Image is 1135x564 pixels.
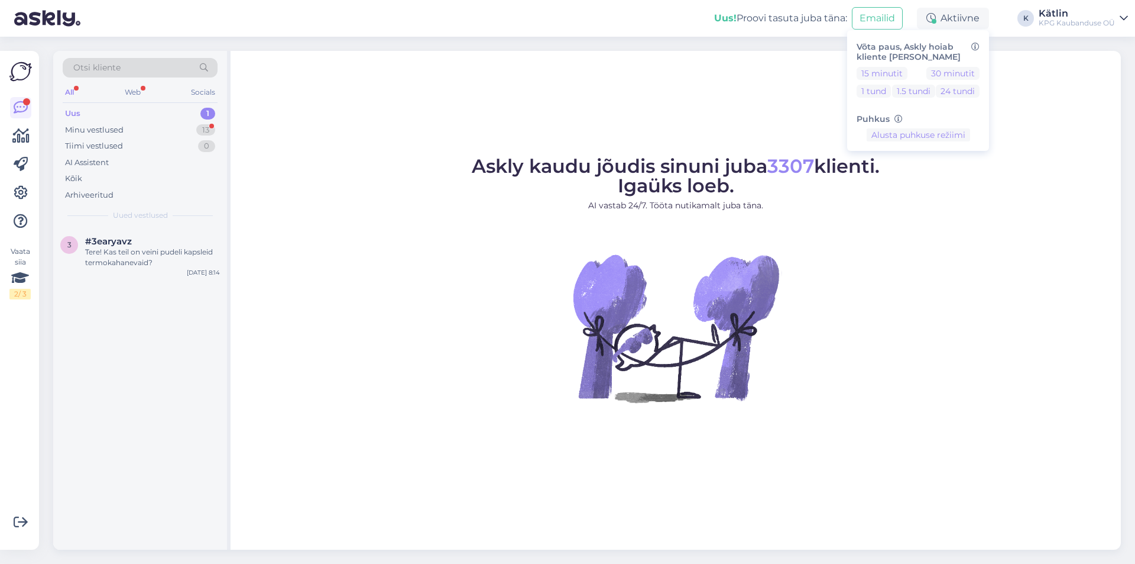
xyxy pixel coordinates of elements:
[917,8,989,29] div: Aktiivne
[65,189,113,201] div: Arhiveeritud
[857,85,891,98] button: 1 tund
[9,60,32,83] img: Askly Logo
[73,62,121,74] span: Otsi kliente
[196,124,215,136] div: 13
[9,289,31,299] div: 2 / 3
[67,240,72,249] span: 3
[857,114,980,124] h6: Puhkus
[1039,18,1115,28] div: KPG Kaubanduse OÜ
[1039,9,1115,18] div: Kätlin
[1039,9,1128,28] a: KätlinKPG Kaubanduse OÜ
[65,108,80,120] div: Uus
[122,85,143,100] div: Web
[472,199,880,212] p: AI vastab 24/7. Tööta nutikamalt juba täna.
[926,67,980,80] button: 30 minutit
[472,154,880,197] span: Askly kaudu jõudis sinuni juba klienti. Igaüks loeb.
[714,12,737,24] b: Uus!
[892,85,935,98] button: 1.5 tundi
[767,154,814,178] span: 3307
[65,157,109,169] div: AI Assistent
[936,85,980,98] button: 24 tundi
[189,85,218,100] div: Socials
[63,85,76,100] div: All
[65,140,123,152] div: Tiimi vestlused
[198,140,215,152] div: 0
[65,124,124,136] div: Minu vestlused
[85,236,132,247] span: #3earyavz
[1017,10,1034,27] div: K
[85,247,220,268] div: Tere! Kas teil on veini pudeli kapsleid termokahanevaid?
[852,7,903,30] button: Emailid
[867,128,970,141] button: Alusta puhkuse režiimi
[714,11,847,25] div: Proovi tasuta juba täna:
[569,221,782,434] img: No Chat active
[187,268,220,277] div: [DATE] 8:14
[857,67,907,80] button: 15 minutit
[113,210,168,221] span: Uued vestlused
[857,42,980,62] h6: Võta paus, Askly hoiab kliente [PERSON_NAME]
[65,173,82,185] div: Kõik
[200,108,215,120] div: 1
[9,246,31,299] div: Vaata siia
